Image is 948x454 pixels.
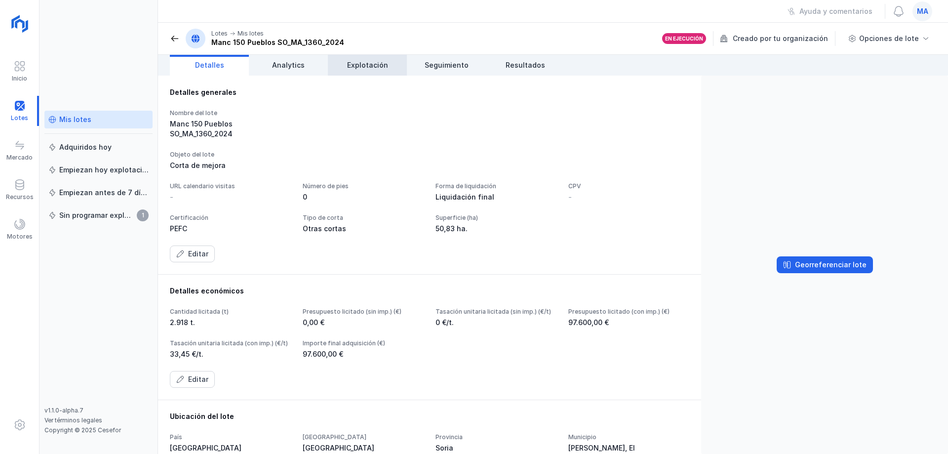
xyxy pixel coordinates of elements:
div: Copyright © 2025 Cesefor [44,426,153,434]
div: Liquidación final [435,192,556,202]
div: - [170,192,173,202]
a: Mis lotes [44,111,153,128]
a: Explotación [328,55,407,76]
button: Editar [170,246,215,262]
div: Provincia [435,433,556,441]
a: Sin programar explotación1 [44,206,153,224]
div: Número de pies [303,182,424,190]
div: Presupuesto licitado (sin imp.) (€) [303,308,424,316]
a: Adquiridos hoy [44,138,153,156]
div: [GEOGRAPHIC_DATA] [303,433,424,441]
a: Seguimiento [407,55,486,76]
button: Georreferenciar lote [777,256,873,273]
div: Corta de mejora [170,161,689,170]
div: 0,00 € [303,318,424,328]
div: 2.918 t. [170,318,291,328]
span: Analytics [272,60,305,70]
button: Ayuda y comentarios [781,3,879,20]
div: Tipo de corta [303,214,424,222]
span: 1 [137,209,149,221]
div: Ubicación del lote [170,412,689,421]
a: Empiezan antes de 7 días [44,184,153,202]
div: Otras cortas [303,224,424,234]
div: Detalles económicos [170,286,689,296]
img: logoRight.svg [7,11,32,36]
a: Resultados [486,55,565,76]
div: 50,83 ha. [435,224,556,234]
div: 97.600,00 € [303,349,424,359]
div: Ayuda y comentarios [799,6,872,16]
span: ma [917,6,928,16]
div: Mis lotes [59,115,91,124]
div: Soria [435,443,556,453]
a: Analytics [249,55,328,76]
div: Motores [7,233,33,241]
span: Resultados [506,60,545,70]
div: PEFC [170,224,291,234]
div: Forma de liquidación [435,182,556,190]
div: Importe final adquisición (€) [303,339,424,347]
div: País [170,433,291,441]
div: Editar [188,249,208,259]
div: Recursos [6,193,34,201]
div: Opciones de lote [859,34,919,43]
div: Nombre del lote [170,109,291,117]
div: 97.600,00 € [568,318,689,328]
div: - [568,192,572,202]
div: CPV [568,182,689,190]
div: 0 [303,192,424,202]
div: Adquiridos hoy [59,142,112,152]
div: Creado por tu organización [720,31,837,46]
div: [GEOGRAPHIC_DATA] [170,443,291,453]
div: Manc 150 Pueblos SO_MA_1360_2024 [211,38,344,47]
div: Detalles generales [170,87,689,97]
a: Empiezan hoy explotación [44,161,153,179]
div: Georreferenciar lote [795,260,867,270]
div: Inicio [12,75,27,83]
div: Lotes [211,30,228,38]
div: Superficie (ha) [435,214,556,222]
div: Mis lotes [237,30,264,38]
a: Ver términos legales [44,416,102,424]
button: Editar [170,371,215,388]
div: [PERSON_NAME], El [568,443,689,453]
div: En ejecución [665,35,703,42]
div: 33,45 €/t. [170,349,291,359]
div: Objeto del lote [170,151,689,159]
div: Presupuesto licitado (con imp.) (€) [568,308,689,316]
div: URL calendario visitas [170,182,291,190]
div: 0 €/t. [435,318,556,328]
div: Mercado [6,154,33,162]
div: Editar [188,374,208,384]
span: Explotación [347,60,388,70]
span: Seguimiento [425,60,469,70]
div: Tasación unitaria licitada (sin imp.) (€/t) [435,308,556,316]
div: Empiezan antes de 7 días [59,188,149,198]
div: Municipio [568,433,689,441]
div: Empiezan hoy explotación [59,165,149,175]
div: Cantidad licitada (t) [170,308,291,316]
div: Tasación unitaria licitada (con imp.) (€/t) [170,339,291,347]
a: Detalles [170,55,249,76]
div: Certificación [170,214,291,222]
span: Detalles [195,60,224,70]
div: [GEOGRAPHIC_DATA] [303,443,424,453]
div: Sin programar explotación [59,210,134,220]
div: Manc 150 Pueblos SO_MA_1360_2024 [170,119,291,139]
div: v1.1.0-alpha.7 [44,407,153,414]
